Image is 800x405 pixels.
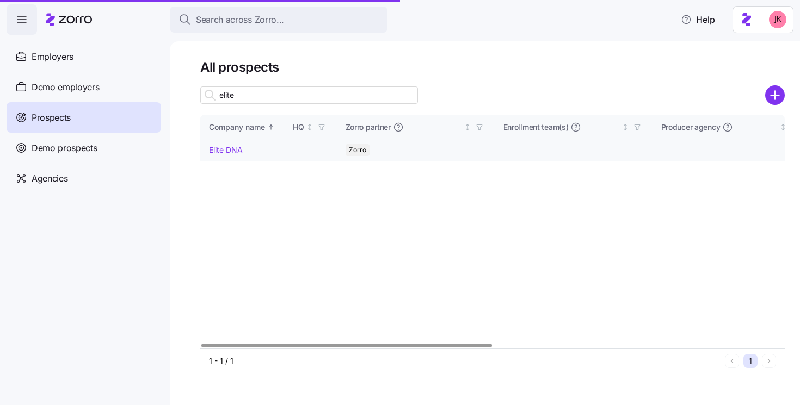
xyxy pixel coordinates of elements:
a: Elite DNA [209,145,243,154]
span: Demo prospects [32,141,97,155]
a: Agencies [7,163,161,194]
th: HQNot sorted [284,115,337,140]
div: Not sorted [306,123,313,131]
img: 19f1c8dceb8a17c03adbc41d53a5807f [769,11,786,28]
span: Demo employers [32,80,100,94]
a: Prospects [7,102,161,133]
a: Demo employers [7,72,161,102]
span: Producer agency [661,122,721,133]
span: Prospects [32,111,71,124]
span: Search across Zorro... [196,13,284,27]
a: Employers [7,41,161,72]
div: Not sorted [779,123,787,131]
th: Enrollment team(s)Not sorted [495,115,653,140]
span: Enrollment team(s) [503,122,569,133]
svg: add icon [765,85,785,105]
span: Agencies [32,172,67,185]
div: Sorted ascending [267,123,275,131]
div: Not sorted [464,123,471,131]
button: Previous page [725,354,739,368]
span: Help [681,13,715,26]
button: 1 [743,354,758,368]
button: Search across Zorro... [170,7,387,33]
span: Zorro partner [346,122,391,133]
div: 1 - 1 / 1 [209,356,721,366]
span: Employers [32,50,73,64]
th: Company nameSorted ascending [200,115,284,140]
div: Not sorted [621,123,629,131]
th: Zorro partnerNot sorted [337,115,495,140]
button: Help [672,9,724,30]
h1: All prospects [200,59,785,76]
div: Company name [209,121,265,133]
input: Search prospect [200,86,418,104]
span: Zorro [349,144,366,156]
a: Demo prospects [7,133,161,163]
div: HQ [293,121,304,133]
button: Next page [762,354,776,368]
